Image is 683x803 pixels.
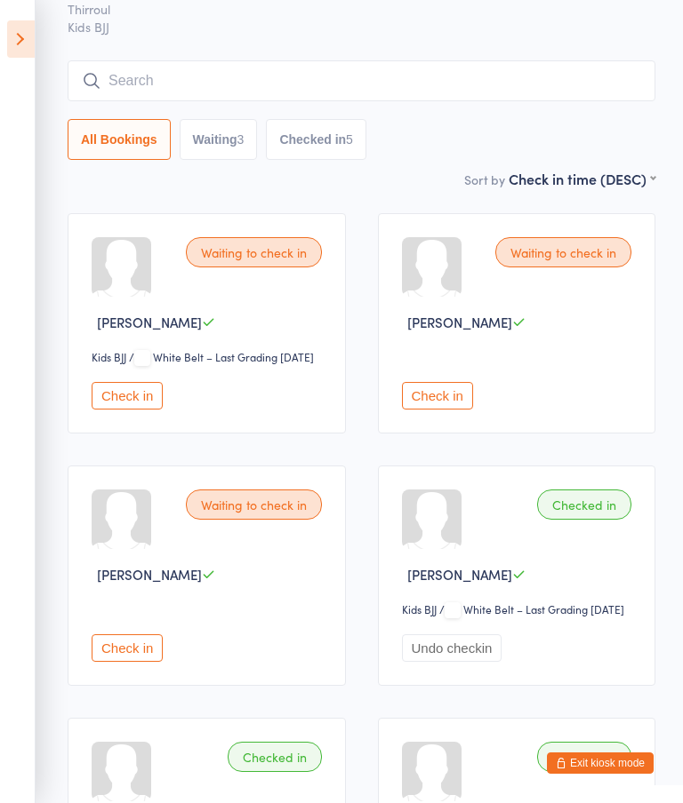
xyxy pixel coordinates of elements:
button: Exit kiosk mode [547,752,654,774]
div: Waiting to check in [495,237,631,267]
button: Check in [92,634,163,662]
div: 3 [237,132,245,147]
button: Check in [92,382,163,409]
div: Checked in [537,742,631,772]
button: Waiting3 [180,119,258,160]
div: Kids BJJ [92,349,126,364]
div: 5 [346,132,353,147]
span: Kids BJJ [68,18,655,36]
button: All Bookings [68,119,171,160]
span: / White Belt – Last Grading [DATE] [129,349,314,364]
span: [PERSON_NAME] [97,313,202,331]
div: Checked in [228,742,322,772]
span: [PERSON_NAME] [97,565,202,584]
div: Waiting to check in [186,489,322,520]
span: [PERSON_NAME] [407,565,512,584]
input: Search [68,60,655,101]
label: Sort by [464,171,505,188]
span: / White Belt – Last Grading [DATE] [439,601,624,616]
div: Waiting to check in [186,237,322,267]
div: Check in time (DESC) [509,169,655,188]
div: Checked in [537,489,631,520]
button: Undo checkin [402,634,502,662]
span: [PERSON_NAME] [407,313,512,331]
button: Check in [402,382,473,409]
button: Checked in5 [266,119,366,160]
div: Kids BJJ [402,601,437,616]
